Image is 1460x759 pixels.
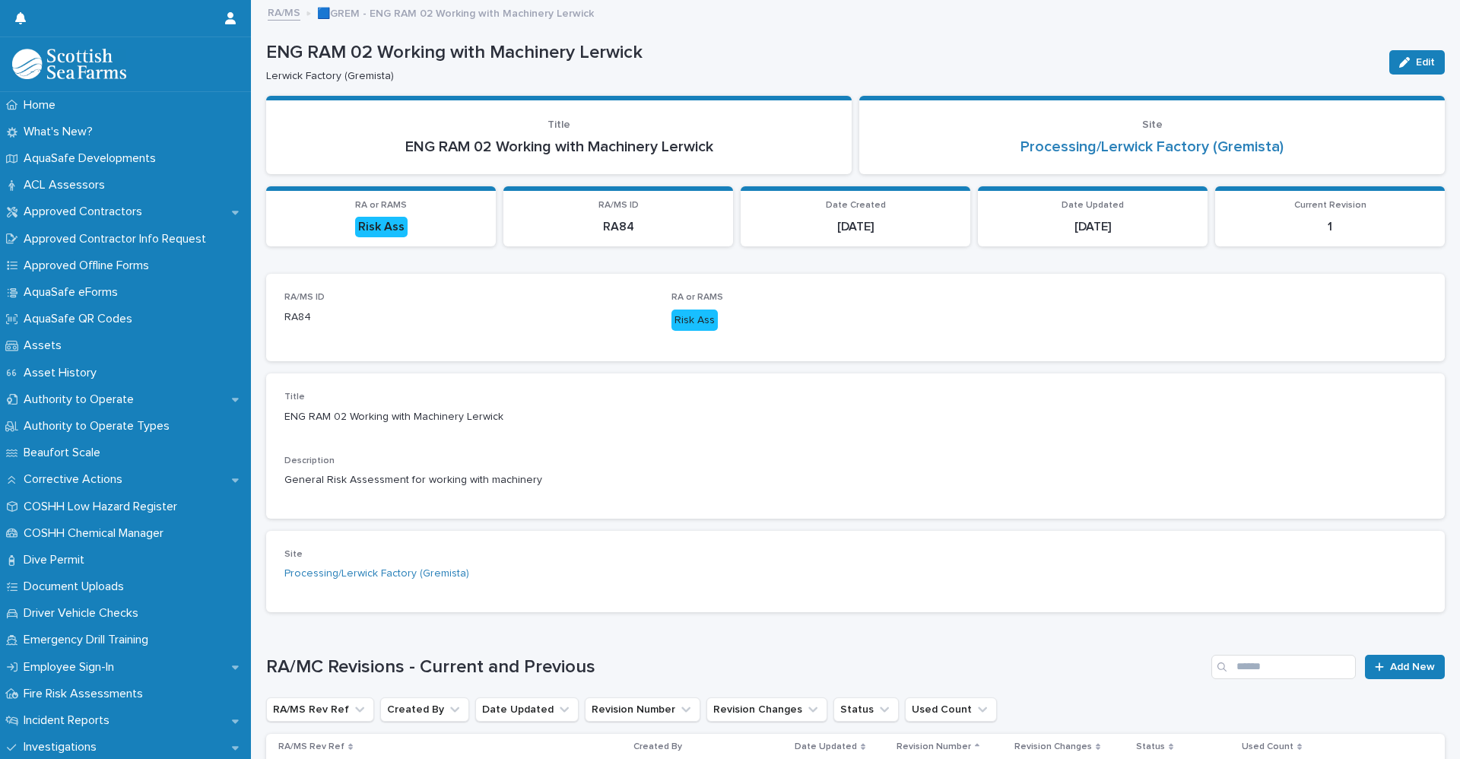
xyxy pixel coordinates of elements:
a: Processing/Lerwick Factory (Gremista) [1020,138,1284,156]
p: Asset History [17,366,109,380]
span: Date Created [826,201,886,210]
p: Approved Offline Forms [17,259,161,273]
span: Title [284,392,305,402]
p: AquaSafe eForms [17,285,130,300]
p: Revision Changes [1014,738,1092,755]
span: RA/MS ID [284,293,325,302]
p: Status [1136,738,1165,755]
p: [DATE] [987,220,1198,234]
p: Home [17,98,68,113]
span: RA or RAMS [671,293,723,302]
span: Site [284,550,303,559]
p: Authority to Operate Types [17,419,182,433]
p: 1 [1224,220,1436,234]
span: Title [547,119,570,130]
p: RA/MS Rev Ref [278,738,344,755]
div: Risk Ass [355,217,408,237]
p: Incident Reports [17,713,122,728]
img: bPIBxiqnSb2ggTQWdOVV [12,49,126,79]
p: Date Updated [795,738,857,755]
p: Beaufort Scale [17,446,113,460]
p: Authority to Operate [17,392,146,407]
p: COSHH Low Hazard Register [17,500,189,514]
span: RA or RAMS [355,201,407,210]
p: RA84 [513,220,724,234]
button: RA/MS Rev Ref [266,697,374,722]
p: Driver Vehicle Checks [17,606,151,621]
a: Add New [1365,655,1445,679]
p: [DATE] [750,220,961,234]
span: Date Updated [1062,201,1124,210]
p: What's New? [17,125,105,139]
button: Edit [1389,50,1445,75]
p: ENG RAM 02 Working with Machinery Lerwick [284,409,653,425]
p: Emergency Drill Training [17,633,160,647]
span: Edit [1416,57,1435,68]
button: Used Count [905,697,997,722]
p: RA84 [284,310,653,326]
p: Fire Risk Assessments [17,687,155,701]
div: Risk Ass [671,310,718,332]
button: Revision Changes [706,697,827,722]
p: Created By [633,738,682,755]
p: AquaSafe QR Codes [17,312,144,326]
span: Add New [1390,662,1435,672]
p: Approved Contractor Info Request [17,232,218,246]
a: RA/MS [268,3,300,21]
button: Status [833,697,899,722]
p: General Risk Assessment for working with machinery [284,472,1427,488]
a: Processing/Lerwick Factory (Gremista) [284,566,469,582]
p: Employee Sign-In [17,660,126,675]
p: ENG RAM 02 Working with Machinery Lerwick [266,42,1377,64]
button: Revision Number [585,697,700,722]
p: ACL Assessors [17,178,117,192]
p: Dive Permit [17,553,97,567]
p: Assets [17,338,74,353]
input: Search [1211,655,1356,679]
span: Site [1142,119,1163,130]
p: COSHH Chemical Manager [17,526,176,541]
p: Revision Number [897,738,971,755]
span: Current Revision [1294,201,1366,210]
p: Investigations [17,740,109,754]
p: Corrective Actions [17,472,135,487]
p: Lerwick Factory (Gremista) [266,70,1371,83]
p: ENG RAM 02 Working with Machinery Lerwick [284,138,833,156]
p: Used Count [1242,738,1293,755]
p: 🟦GREM - ENG RAM 02 Working with Machinery Lerwick [317,4,594,21]
p: AquaSafe Developments [17,151,168,166]
span: RA/MS ID [598,201,639,210]
h1: RA/MC Revisions - Current and Previous [266,656,1205,678]
p: Approved Contractors [17,205,154,219]
span: Description [284,456,335,465]
p: Document Uploads [17,580,136,594]
button: Created By [380,697,469,722]
button: Date Updated [475,697,579,722]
